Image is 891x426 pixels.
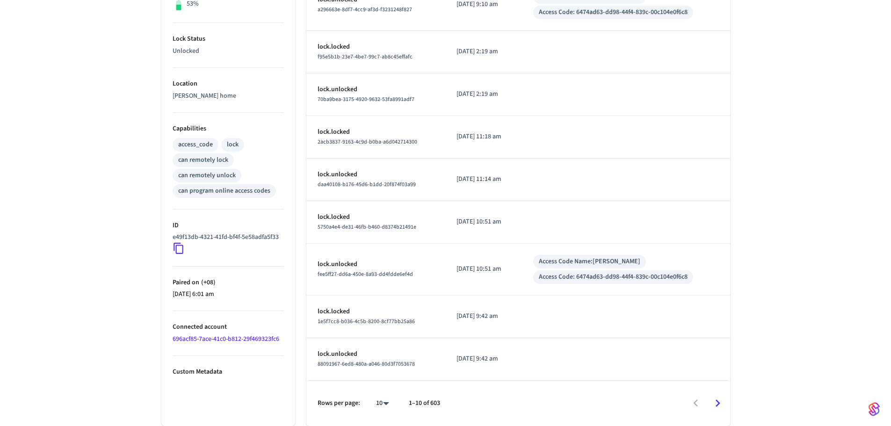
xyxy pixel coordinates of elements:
p: [DATE] 9:42 am [456,354,511,364]
div: access_code [178,140,213,150]
p: [DATE] 10:51 am [456,217,511,227]
p: lock.locked [318,42,434,52]
p: [DATE] 6:01 am [173,289,284,299]
p: 1–10 of 603 [409,398,440,408]
div: can remotely lock [178,155,228,165]
p: [PERSON_NAME] home [173,91,284,101]
span: 1e5f7cc8-b036-4c5b-8200-8cf77bb25a86 [318,318,415,325]
p: [DATE] 9:42 am [456,311,511,321]
p: [DATE] 2:19 am [456,89,511,99]
span: f95e5b1b-23e7-4be7-99c7-ab8c45effafc [318,53,413,61]
span: a296663e-8df7-4cc9-af3d-f3231248f827 [318,6,412,14]
div: Access Code: 6474ad63-dd98-44f4-839c-00c104e0f6c8 [539,272,688,282]
div: 10 [371,397,394,410]
p: Lock Status [173,34,284,44]
p: lock.unlocked [318,85,434,94]
span: 88091967-6ed8-480a-a046-80d3f7053678 [318,360,415,368]
a: 696acf85-7ace-41c0-b812-29f469323fc6 [173,334,279,344]
img: SeamLogoGradient.69752ec5.svg [869,402,880,417]
div: can program online access codes [178,186,270,196]
p: Unlocked [173,46,284,56]
p: lock.unlocked [318,349,434,359]
p: Paired on [173,278,284,288]
p: ID [173,221,284,231]
p: [DATE] 2:19 am [456,47,511,57]
p: Connected account [173,322,284,332]
p: [DATE] 10:51 am [456,264,511,274]
div: Access Code Name: [PERSON_NAME] [539,257,640,267]
p: Location [173,79,284,89]
button: Go to next page [707,392,729,414]
p: [DATE] 11:14 am [456,174,511,184]
p: lock.unlocked [318,170,434,180]
p: e49f13db-4321-41fd-bf4f-5e58adfa5f33 [173,232,279,242]
p: Capabilities [173,124,284,134]
span: ( +08 ) [199,278,216,287]
p: Custom Metadata [173,367,284,377]
div: can remotely unlock [178,171,236,181]
div: lock [227,140,239,150]
p: Rows per page: [318,398,360,408]
p: lock.locked [318,212,434,222]
span: 2acb3837-9163-4c9d-b0ba-a6d042714300 [318,138,417,146]
p: lock.locked [318,127,434,137]
p: [DATE] 11:18 am [456,132,511,142]
div: Access Code: 6474ad63-dd98-44f4-839c-00c104e0f6c8 [539,7,688,17]
p: lock.unlocked [318,260,434,269]
p: lock.locked [318,307,434,317]
span: daa40108-b176-45d6-b1dd-20f874f03a99 [318,181,416,188]
span: 70ba9bea-3175-4920-9632-53fa8991adf7 [318,95,414,103]
span: 5750a4e4-de31-46fb-b460-d8374b21491e [318,223,416,231]
span: fee5ff27-dd6a-450e-8a93-dd4fdde6ef4d [318,270,413,278]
